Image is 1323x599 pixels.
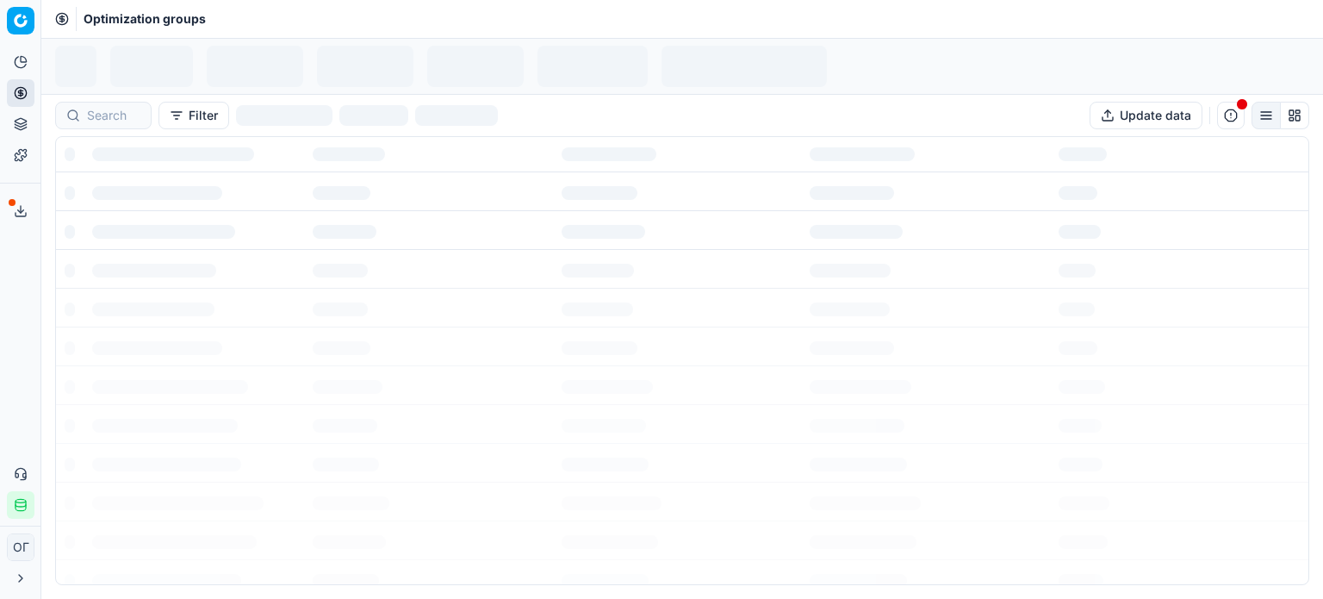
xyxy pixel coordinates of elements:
button: Filter [158,102,229,129]
button: Update data [1090,102,1202,129]
button: ОГ [7,533,34,561]
span: ОГ [8,534,34,560]
nav: breadcrumb [84,10,206,28]
span: Optimization groups [84,10,206,28]
input: Search [87,107,140,124]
